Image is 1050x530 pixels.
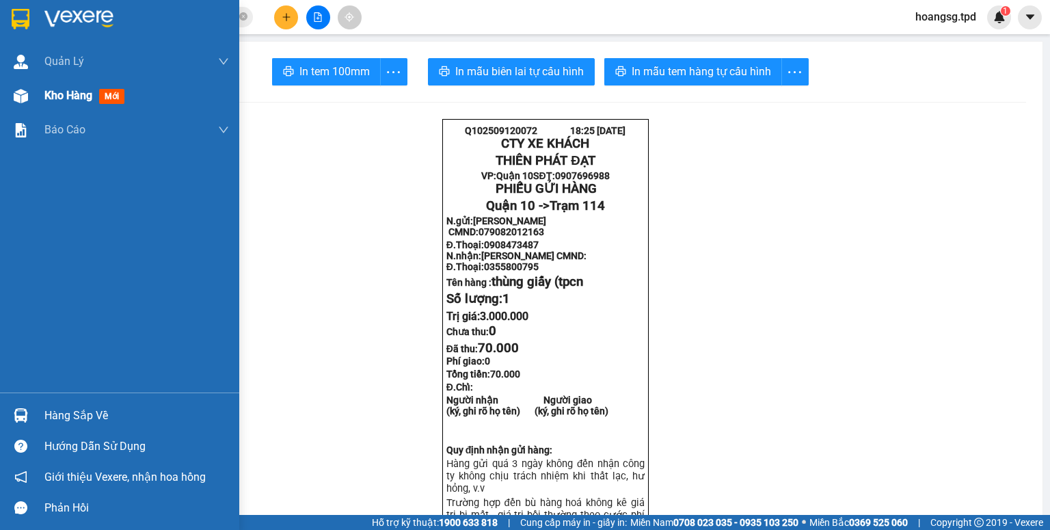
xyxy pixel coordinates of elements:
span: 70.000 [490,369,520,380]
span: Trị giá: [446,310,528,323]
span: 0908473487 [484,239,539,250]
span: Trạm 114 [550,198,605,213]
span: notification [14,471,27,483]
span: down [218,124,229,135]
strong: CTY XE KHÁCH [501,136,589,151]
strong: Người nhận Người giao [446,395,592,406]
span: close-circle [239,12,247,21]
span: Kho hàng [44,89,92,102]
button: printerIn tem 100mm [272,58,381,85]
span: Báo cáo [44,121,85,138]
span: Số lượng: [446,291,510,306]
span: 0907696988 [555,170,610,181]
img: warehouse-icon [14,55,28,69]
strong: N.nhận: [446,250,587,261]
button: caret-down [1018,5,1042,29]
span: 70.000 [478,341,519,356]
strong: Đã thu: [446,343,519,354]
span: Miền Nam [630,515,798,530]
img: warehouse-icon [14,408,28,423]
img: icon-new-feature [993,11,1006,23]
strong: (ký, ghi rõ họ tên) (ký, ghi rõ họ tên) [446,406,608,416]
strong: Phí giao: [446,356,490,367]
span: | [508,515,510,530]
strong: Đ.Thoại: [446,239,539,250]
sup: 1 [1001,6,1010,16]
span: more [381,64,407,81]
span: [DATE] [597,125,625,136]
button: aim [338,5,362,29]
span: thùng giấy (tpcn [492,274,583,289]
span: printer [439,66,450,79]
span: Quản Lý [44,53,84,70]
span: Miền Bắc [809,515,908,530]
span: Tổng tiền: [446,369,520,380]
div: Hàng sắp về [44,406,229,426]
span: plus [282,12,291,22]
span: Quận 10 [496,170,533,181]
span: Hàng gửi quá 3 ngày không đến nhận công ty không chịu trách nhiệm khi thất lạc, hư hỏn... [446,458,645,494]
button: plus [274,5,298,29]
span: ⚪️ [802,520,806,525]
span: printer [615,66,626,79]
span: 0355800795 [484,261,539,272]
img: warehouse-icon [14,89,28,103]
span: Giới thiệu Vexere, nhận hoa hồng [44,468,206,486]
span: 3.000.000 [480,310,528,323]
span: aim [345,12,354,22]
span: Quận 10 -> [486,198,605,213]
span: 18:25 [570,125,595,136]
strong: VP: SĐT: [481,170,609,181]
button: printerIn mẫu biên lai tự cấu hình [428,58,595,85]
strong: Chưa thu: [446,326,496,337]
span: In tem 100mm [299,63,370,80]
span: file-add [313,12,323,22]
button: more [380,58,407,85]
strong: N.gửi: [446,215,552,237]
span: hoangsg.tpd [904,8,987,25]
span: 1 [1003,6,1008,16]
span: printer [283,66,294,79]
strong: 0369 525 060 [849,517,908,528]
span: message [14,501,27,514]
span: | [918,515,920,530]
button: file-add [306,5,330,29]
span: [PERSON_NAME] CMND: [446,215,552,237]
span: 0 [485,356,490,367]
span: 079082012163 [479,226,544,237]
span: Cung cấp máy in - giấy in: [520,515,627,530]
span: Đ.Chỉ: [446,382,473,393]
span: mới [99,89,124,104]
img: solution-icon [14,123,28,137]
span: In mẫu tem hàng tự cấu hình [632,63,771,80]
button: printerIn mẫu tem hàng tự cấu hình [604,58,782,85]
div: Hướng dẫn sử dụng [44,436,229,457]
span: 0 [489,323,496,339]
strong: Tên hàng : [446,277,583,288]
span: copyright [974,518,984,527]
strong: THIÊN PHÁT ĐẠT [496,153,595,168]
button: more [781,58,809,85]
span: down [218,56,229,67]
span: 1 [502,291,510,306]
div: Phản hồi [44,498,229,518]
span: Hỗ trợ kỹ thuật: [372,515,498,530]
span: [PERSON_NAME] CMND: [481,250,587,261]
span: PHIẾU GỬI HÀNG [496,181,597,196]
strong: 1900 633 818 [439,517,498,528]
img: logo-vxr [12,9,29,29]
strong: Quy định nhận gửi hàng: [446,445,553,455]
span: close-circle [239,11,247,24]
span: Q102509120072 [465,125,537,136]
span: more [782,64,808,81]
strong: Đ.Thoại: [446,261,539,272]
strong: 0708 023 035 - 0935 103 250 [673,517,798,528]
span: question-circle [14,440,27,453]
span: In mẫu biên lai tự cấu hình [455,63,584,80]
span: caret-down [1024,11,1036,23]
